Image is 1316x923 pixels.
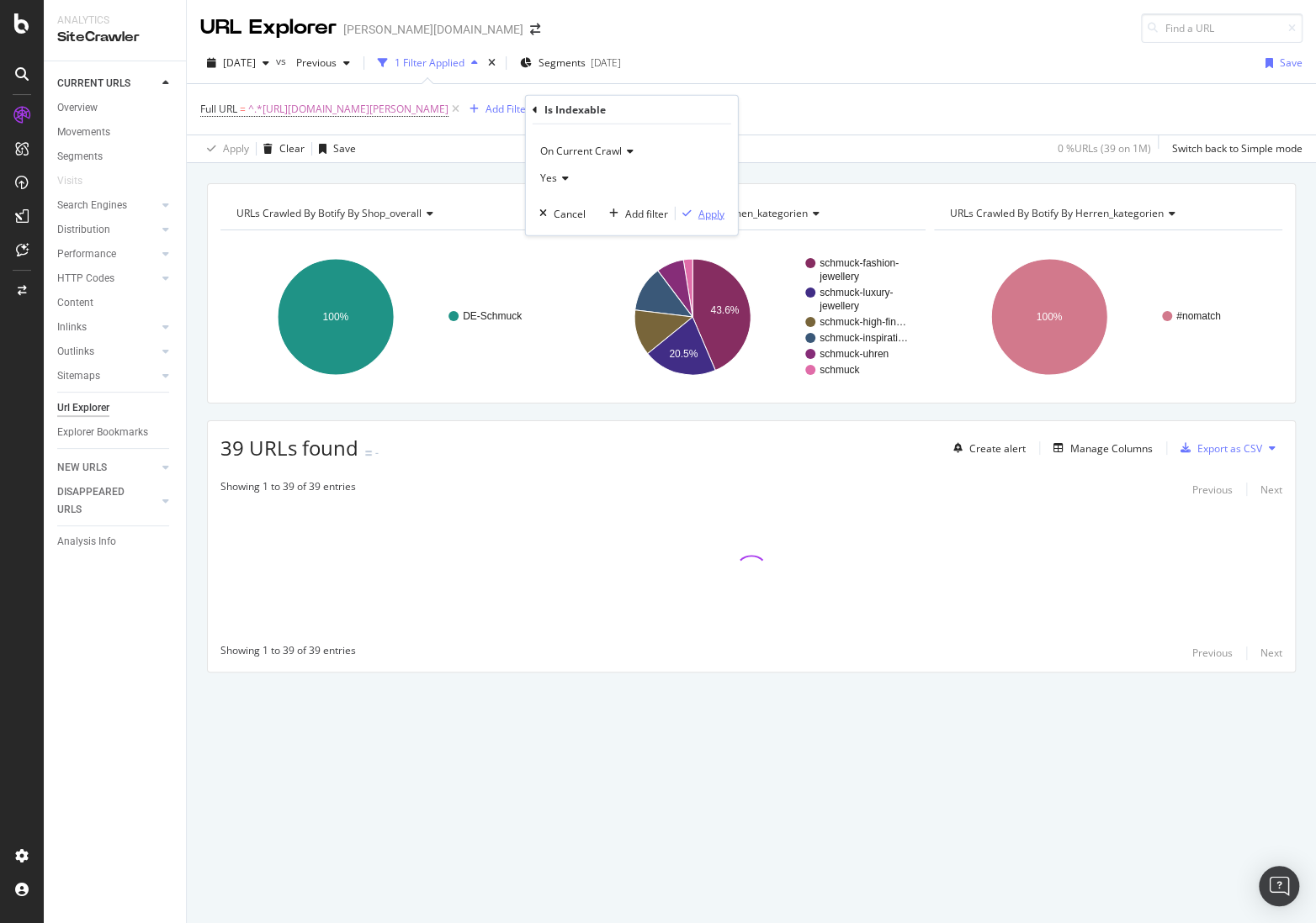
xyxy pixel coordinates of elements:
[57,221,157,239] a: Distribution
[1197,441,1262,456] div: Export as CSV
[57,124,174,141] a: Movements
[200,13,337,42] div: URL Explorer
[233,200,554,227] h4: URLs Crawled By Botify By shop_overall
[57,124,110,141] div: Movements
[947,200,1267,227] h4: URLs Crawled By Botify By herren_kategorien
[540,171,557,185] span: Yes
[593,206,808,220] span: URLs Crawled By Botify By damen_kategorien
[57,197,127,214] div: Search Engines
[57,245,116,263] div: Performance
[1036,311,1062,323] text: 100%
[248,98,448,121] span: ^.*[URL][DOMAIN_NAME][PERSON_NAME]
[240,102,246,116] span: =
[57,75,157,92] a: CURRENT URLS
[223,55,256,70] span: 2025 Sep. 22nd
[698,206,724,220] div: Apply
[1047,438,1153,458] button: Manage Columns
[57,245,157,263] a: Performance
[669,348,698,360] text: 20.5%
[57,459,157,477] a: NEW URLS
[1176,310,1221,322] text: #nomatch
[57,294,93,312] div: Content
[1165,135,1303,162] button: Switch back to Simple mode
[333,141,356,156] div: Save
[590,200,910,227] h4: URLs Crawled By Botify By damen_kategorien
[200,135,249,162] button: Apply
[577,244,926,390] div: A chart.
[257,135,305,162] button: Clear
[1192,646,1233,660] div: Previous
[820,257,899,269] text: schmuck-fashion-
[820,332,908,344] text: schmuck-inspirati…
[57,270,114,287] div: HTTP Codes
[463,310,523,322] text: DE-Schmuck
[57,367,100,385] div: Sitemaps
[57,28,172,47] div: SiteCrawler
[375,446,379,460] div: -
[57,483,157,519] a: DISAPPEARED URLS
[1174,435,1262,461] button: Export as CSV
[1280,55,1303,70] div: Save
[57,172,82,190] div: Visits
[371,50,485,76] button: 1 Filter Applied
[1259,50,1303,76] button: Save
[236,206,422,220] span: URLs Crawled By Botify By shop_overall
[1260,646,1282,660] div: Next
[343,21,523,38] div: [PERSON_NAME][DOMAIN_NAME]
[57,75,130,92] div: CURRENT URLS
[220,244,569,390] div: A chart.
[819,300,859,312] text: jewellery
[1058,141,1151,156] div: 0 % URLs ( 39 on 1M )
[1260,479,1282,499] button: Next
[530,24,540,35] div: arrow-right-arrow-left
[279,141,305,156] div: Clear
[323,311,349,323] text: 100%
[220,643,356,663] div: Showing 1 to 39 of 39 entries
[540,144,622,158] span: On Current Crawl
[820,316,906,328] text: schmuck-high-fin…
[57,270,157,287] a: HTTP Codes
[57,148,174,166] a: Segments
[554,206,586,220] div: Cancel
[533,205,586,222] button: Cancel
[220,434,358,461] span: 39 URLs found
[57,459,107,477] div: NEW URLS
[934,244,1282,390] svg: A chart.
[57,483,142,519] div: DISAPPEARED URLS
[947,435,1026,461] button: Create alert
[57,343,94,361] div: Outlinks
[57,148,103,166] div: Segments
[57,367,157,385] a: Sitemaps
[57,319,157,336] a: Inlinks
[1192,479,1233,499] button: Previous
[276,54,289,68] span: vs
[544,103,606,117] div: Is Indexable
[969,441,1026,456] div: Create alert
[820,348,889,360] text: schmuck-uhren
[463,99,530,119] button: Add Filter
[57,13,172,28] div: Analytics
[486,102,530,116] div: Add Filter
[395,55,464,70] div: 1 Filter Applied
[820,287,893,298] text: schmuck-luxury-
[57,99,98,117] div: Overview
[200,102,237,116] span: Full URL
[289,50,357,76] button: Previous
[513,50,628,76] button: Segments[DATE]
[1070,441,1153,456] div: Manage Columns
[57,221,110,239] div: Distribution
[1192,643,1233,663] button: Previous
[289,55,337,70] span: Previous
[57,399,174,417] a: Url Explorer
[57,343,157,361] a: Outlinks
[591,55,621,70] div: [DATE]
[57,424,174,441] a: Explorer Bookmarks
[1260,643,1282,663] button: Next
[57,319,87,336] div: Inlinks
[220,479,356,499] div: Showing 1 to 39 of 39 entries
[312,135,356,162] button: Save
[950,206,1164,220] span: URLs Crawled By Botify By herren_kategorien
[1260,483,1282,497] div: Next
[223,141,249,156] div: Apply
